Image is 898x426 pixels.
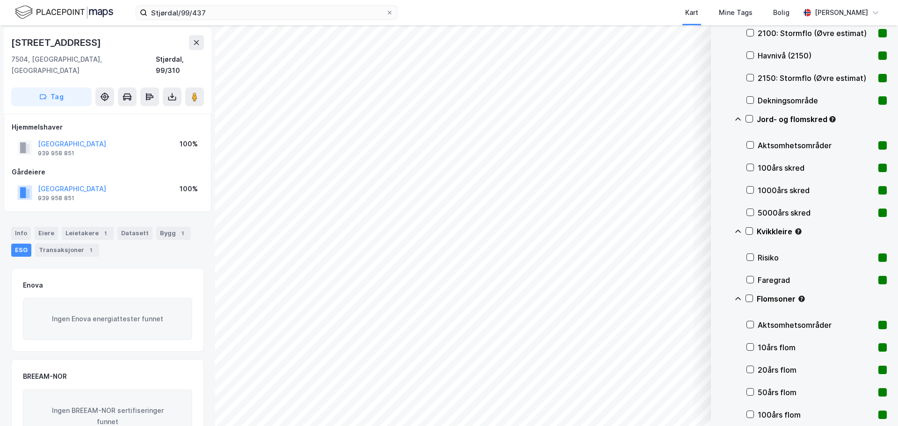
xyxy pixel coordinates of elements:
[758,50,875,61] div: Havnivå (2150)
[35,227,58,240] div: Eiere
[758,162,875,173] div: 100års skred
[15,4,113,21] img: logo.f888ab2527a4732fd821a326f86c7f29.svg
[156,54,204,76] div: Stjørdal, 99/310
[773,7,789,18] div: Bolig
[758,28,875,39] div: 2100: Stormflo (Øvre estimat)
[815,7,868,18] div: [PERSON_NAME]
[719,7,753,18] div: Mine Tags
[180,138,198,150] div: 100%
[758,274,875,286] div: Faregrad
[757,226,887,237] div: Kvikkleire
[101,229,110,238] div: 1
[758,207,875,218] div: 5000års skred
[180,183,198,195] div: 100%
[11,35,103,50] div: [STREET_ADDRESS]
[828,115,837,123] div: Tooltip anchor
[758,72,875,84] div: 2150: Stormflo (Øvre estimat)
[758,387,875,398] div: 50års flom
[758,185,875,196] div: 1000års skred
[23,280,43,291] div: Enova
[11,54,156,76] div: 7504, [GEOGRAPHIC_DATA], [GEOGRAPHIC_DATA]
[11,244,31,257] div: ESG
[117,227,152,240] div: Datasett
[156,227,191,240] div: Bygg
[758,409,875,420] div: 100års flom
[794,227,803,236] div: Tooltip anchor
[62,227,114,240] div: Leietakere
[38,150,74,157] div: 939 958 851
[86,245,95,255] div: 1
[758,319,875,331] div: Aktsomhetsområder
[35,244,99,257] div: Transaksjoner
[758,364,875,375] div: 20års flom
[23,298,192,340] div: Ingen Enova energiattester funnet
[11,227,31,240] div: Info
[851,381,898,426] iframe: Chat Widget
[758,342,875,353] div: 10års flom
[11,87,92,106] button: Tag
[797,295,806,303] div: Tooltip anchor
[757,114,887,125] div: Jord- og flomskred
[758,252,875,263] div: Risiko
[758,95,875,106] div: Dekningsområde
[685,7,698,18] div: Kart
[23,371,67,382] div: BREEAM-NOR
[12,122,203,133] div: Hjemmelshaver
[757,293,887,304] div: Flomsoner
[178,229,187,238] div: 1
[38,195,74,202] div: 939 958 851
[758,140,875,151] div: Aktsomhetsområder
[12,166,203,178] div: Gårdeiere
[147,6,386,20] input: Søk på adresse, matrikkel, gårdeiere, leietakere eller personer
[851,381,898,426] div: Kontrollprogram for chat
